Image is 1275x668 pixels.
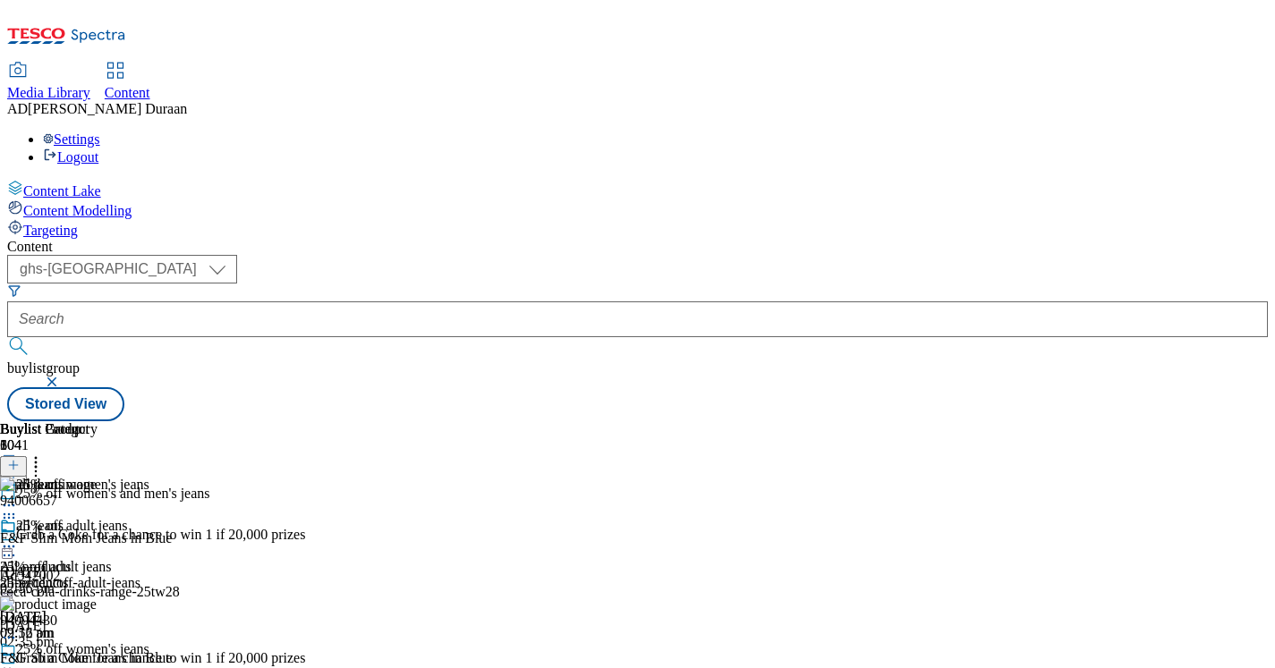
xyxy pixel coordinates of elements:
[7,199,1268,219] a: Content Modelling
[7,219,1268,239] a: Targeting
[105,63,150,101] a: Content
[23,203,132,218] span: Content Modelling
[7,387,124,421] button: Stored View
[7,360,80,376] span: buylistgroup
[7,301,1268,337] input: Search
[28,101,187,116] span: [PERSON_NAME] Duraan
[7,85,90,100] span: Media Library
[105,85,150,100] span: Content
[7,180,1268,199] a: Content Lake
[7,63,90,101] a: Media Library
[7,283,21,298] svg: Search Filters
[23,223,78,238] span: Targeting
[7,239,1268,255] div: Content
[7,101,28,116] span: AD
[23,183,101,199] span: Content Lake
[43,149,98,165] a: Logout
[43,131,100,147] a: Settings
